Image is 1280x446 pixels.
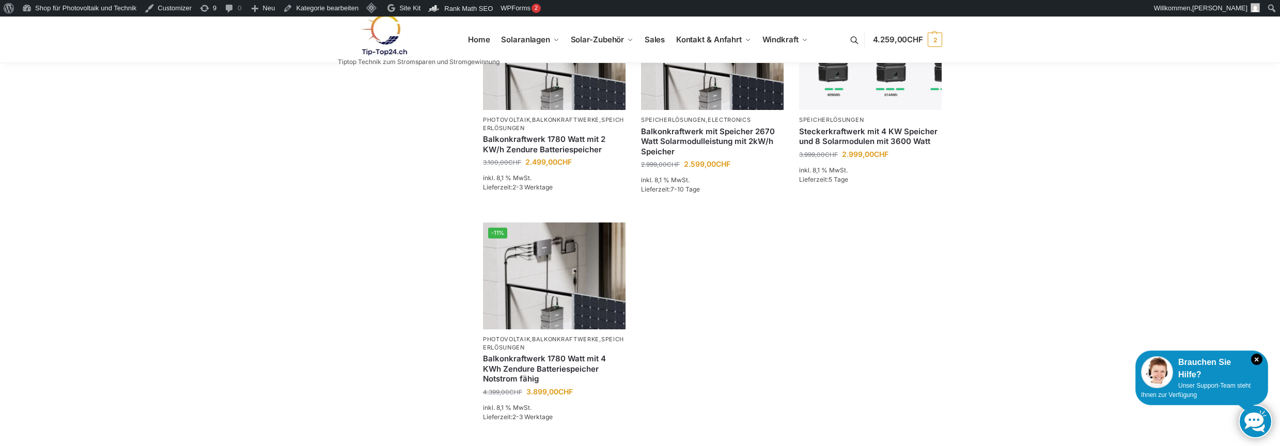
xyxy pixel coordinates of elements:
[571,35,625,44] span: Solar-Zubehör
[641,161,680,168] bdi: 2.999,00
[670,185,700,193] span: 7-10 Tage
[641,185,700,193] span: Lieferzeit:
[532,4,541,13] div: 2
[483,173,626,183] p: inkl. 8,1 % MwSt.
[684,160,730,168] bdi: 2.599,00
[526,387,573,396] bdi: 3.899,00
[483,116,530,123] a: Photovoltaik
[907,35,923,44] span: CHF
[497,17,564,63] a: Solaranlagen
[641,176,784,185] p: inkl. 8,1 % MwSt.
[645,35,665,44] span: Sales
[762,35,799,44] span: Windkraft
[483,336,624,351] a: Speicherlösungen
[566,17,637,63] a: Solar-Zubehör
[483,354,626,384] a: Balkonkraftwerk 1780 Watt mit 4 KWh Zendure Batteriespeicher Notstrom fähig
[799,166,942,175] p: inkl. 8,1 % MwSt.
[1192,4,1247,12] span: [PERSON_NAME]
[483,413,553,421] span: Lieferzeit:
[532,336,599,343] a: Balkonkraftwerke
[508,158,521,166] span: CHF
[708,116,751,123] a: Electronics
[483,183,553,191] span: Lieferzeit:
[558,387,573,396] span: CHF
[1251,3,1260,12] img: Benutzerbild von Rupert Spoddig
[672,17,755,63] a: Kontakt & Anfahrt
[641,116,706,123] a: Speicherlösungen
[483,388,522,396] bdi: 4.399,00
[512,413,553,421] span: 2-3 Werktage
[842,150,888,158] bdi: 2.999,00
[444,5,493,12] span: Rank Math SEO
[399,4,420,12] span: Site Kit
[758,17,812,63] a: Windkraft
[799,176,848,183] span: Lieferzeit:
[1141,382,1251,399] span: Unser Support-Team steht Ihnen zur Verfügung
[1251,354,1262,365] i: Schließen
[873,35,923,44] span: 4.259,00
[799,126,942,147] a: Steckerkraftwerk mit 4 KW Speicher und 8 Solarmodulen mit 3600 Watt
[641,116,784,124] p: ,
[716,160,730,168] span: CHF
[1141,356,1173,388] img: Customer service
[483,116,624,131] a: Speicherlösungen
[483,222,626,329] a: -11%Zendure-solar-flow-Batteriespeicher für Balkonkraftwerke
[483,336,530,343] a: Photovoltaik
[557,157,572,166] span: CHF
[640,17,669,63] a: Sales
[512,183,553,191] span: 2-3 Werktage
[799,151,838,158] bdi: 3.999,00
[1141,356,1262,381] div: Brauchen Sie Hilfe?
[874,150,888,158] span: CHF
[829,176,848,183] span: 5 Tage
[873,24,942,55] a: 4.259,00CHF 2
[483,158,521,166] bdi: 3.100,00
[338,59,499,65] p: Tiptop Technik zum Stromsparen und Stromgewinnung
[641,126,784,157] a: Balkonkraftwerk mit Speicher 2670 Watt Solarmodulleistung mit 2kW/h Speicher
[667,161,680,168] span: CHF
[483,134,626,154] a: Balkonkraftwerk 1780 Watt mit 2 KW/h Zendure Batteriespeicher
[799,116,864,123] a: Speicherlösungen
[483,116,626,132] p: , ,
[825,151,838,158] span: CHF
[928,33,942,47] span: 2
[509,388,522,396] span: CHF
[338,14,428,56] img: Solaranlagen, Speicheranlagen und Energiesparprodukte
[483,222,626,329] img: Zendure-solar-flow-Batteriespeicher für Balkonkraftwerke
[501,35,550,44] span: Solaranlagen
[483,336,626,352] p: , ,
[525,157,572,166] bdi: 2.499,00
[676,35,742,44] span: Kontakt & Anfahrt
[873,16,942,64] nav: Cart contents
[483,403,626,412] p: inkl. 8,1 % MwSt.
[532,116,599,123] a: Balkonkraftwerke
